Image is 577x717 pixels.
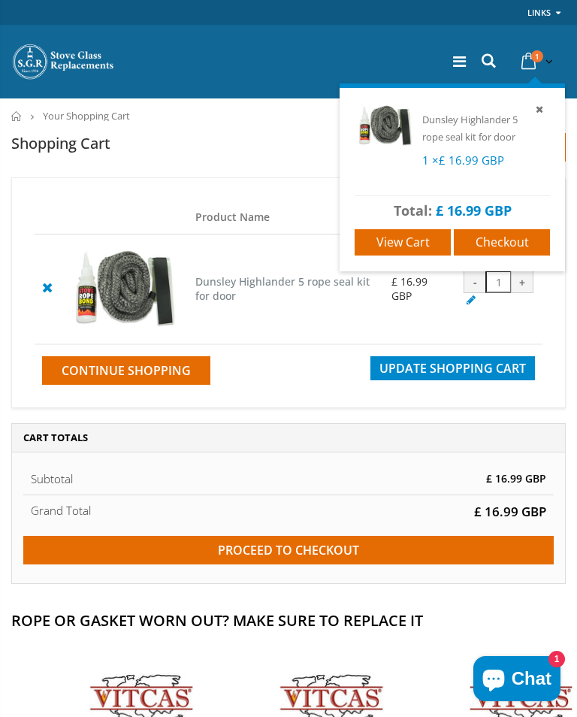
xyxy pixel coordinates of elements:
[439,153,504,168] span: £ 16.99 GBP
[62,362,191,379] span: Continue Shopping
[355,103,415,149] img: Dunsley Highlander 5 rope seal kit for door
[355,229,451,256] a: View cart
[453,51,466,71] a: Menu
[11,111,23,121] a: Home
[422,113,518,144] a: Dunsley Highlander 5 rope seal kit for door
[31,503,91,518] strong: Grand Total
[533,101,550,118] a: Remove item
[370,356,535,380] button: Update Shopping Cart
[527,3,551,22] a: Links
[31,471,73,486] span: Subtotal
[379,360,526,377] span: Update Shopping Cart
[511,271,533,293] div: +
[11,610,566,631] h2: Rope Or Gasket Worn Out? Make Sure To Replace It
[195,274,370,303] a: Dunsley Highlander 5 rope seal kit for door
[422,153,504,168] span: 1 ×
[43,109,130,123] span: Your Shopping Cart
[391,274,427,302] span: £ 16.99 GBP
[23,536,554,564] input: Proceed to checkout
[531,50,543,62] span: 1
[68,246,180,331] img: Dunsley Highlander 5 rope seal kit for door
[436,201,512,219] span: £ 16.99 GBP
[11,43,116,80] img: Stove Glass Replacement
[464,271,486,293] div: -
[476,234,529,250] span: Checkout
[515,47,556,76] a: 1
[11,133,110,153] h1: Shopping Cart
[486,471,546,486] span: £ 16.99 GBP
[394,201,432,219] span: Total:
[42,356,210,385] a: Continue Shopping
[376,234,430,250] span: View cart
[188,201,385,234] th: Product Name
[23,431,88,444] span: Cart Totals
[454,229,550,256] a: Checkout
[474,503,546,520] span: £ 16.99 GBP
[469,656,565,705] inbox-online-store-chat: Shopify online store chat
